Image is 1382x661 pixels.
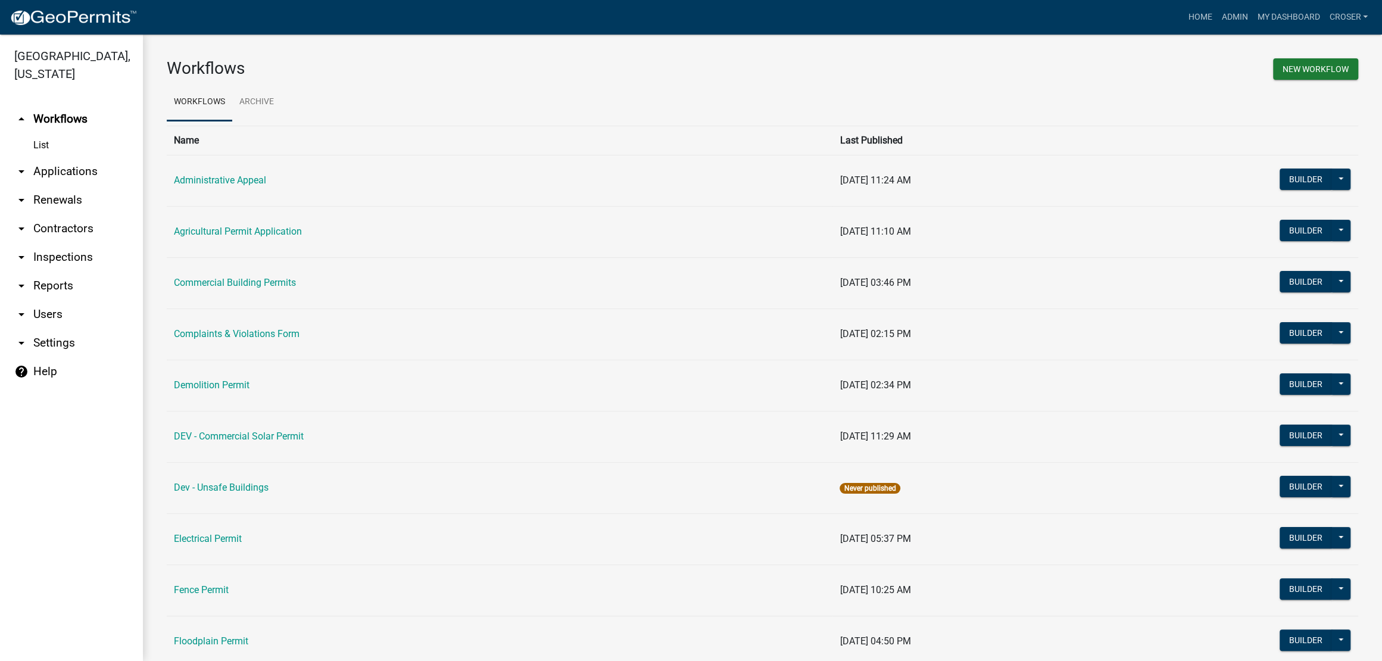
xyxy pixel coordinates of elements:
[1273,58,1358,80] button: New Workflow
[14,250,29,264] i: arrow_drop_down
[840,226,910,237] span: [DATE] 11:10 AM
[1280,527,1332,548] button: Builder
[14,307,29,322] i: arrow_drop_down
[832,126,1093,155] th: Last Published
[840,379,910,391] span: [DATE] 02:34 PM
[232,83,281,121] a: Archive
[1280,373,1332,395] button: Builder
[14,112,29,126] i: arrow_drop_up
[840,174,910,186] span: [DATE] 11:24 AM
[174,431,304,442] a: DEV - Commercial Solar Permit
[1183,6,1216,29] a: Home
[174,174,266,186] a: Administrative Appeal
[174,533,242,544] a: Electrical Permit
[174,328,300,339] a: Complaints & Violations Form
[1252,6,1324,29] a: My Dashboard
[1324,6,1372,29] a: croser
[840,483,900,494] span: Never published
[174,226,302,237] a: Agricultural Permit Application
[174,584,229,595] a: Fence Permit
[167,83,232,121] a: Workflows
[167,58,754,79] h3: Workflows
[840,635,910,647] span: [DATE] 04:50 PM
[1280,169,1332,190] button: Builder
[174,379,249,391] a: Demolition Permit
[840,328,910,339] span: [DATE] 02:15 PM
[840,584,910,595] span: [DATE] 10:25 AM
[840,277,910,288] span: [DATE] 03:46 PM
[174,635,248,647] a: Floodplain Permit
[14,336,29,350] i: arrow_drop_down
[1280,629,1332,651] button: Builder
[840,533,910,544] span: [DATE] 05:37 PM
[14,222,29,236] i: arrow_drop_down
[840,431,910,442] span: [DATE] 11:29 AM
[1280,578,1332,600] button: Builder
[14,164,29,179] i: arrow_drop_down
[1280,220,1332,241] button: Builder
[1280,271,1332,292] button: Builder
[1280,322,1332,344] button: Builder
[14,193,29,207] i: arrow_drop_down
[14,279,29,293] i: arrow_drop_down
[1216,6,1252,29] a: Admin
[174,482,269,493] a: Dev - Unsafe Buildings
[14,364,29,379] i: help
[1280,476,1332,497] button: Builder
[1280,425,1332,446] button: Builder
[167,126,832,155] th: Name
[174,277,296,288] a: Commercial Building Permits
